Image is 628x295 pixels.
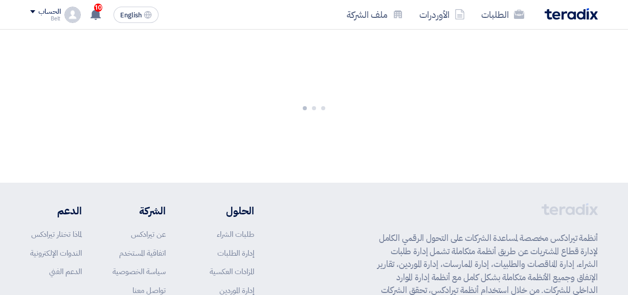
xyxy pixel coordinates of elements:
[131,229,166,240] a: عن تيرادكس
[64,7,81,23] img: profile_test.png
[113,266,166,277] a: سياسة الخصوصية
[545,8,598,20] img: Teradix logo
[30,203,82,218] li: الدعم
[30,248,82,259] a: الندوات الإلكترونية
[119,248,166,259] a: اتفاقية المستخدم
[49,266,82,277] a: الدعم الفني
[196,203,254,218] li: الحلول
[114,7,159,23] button: English
[210,266,254,277] a: المزادات العكسية
[94,4,102,12] span: 10
[31,229,82,240] a: لماذا تختار تيرادكس
[411,3,473,27] a: الأوردرات
[217,229,254,240] a: طلبات الشراء
[473,3,532,27] a: الطلبات
[30,16,60,21] div: Belt
[120,12,142,19] span: English
[339,3,411,27] a: ملف الشركة
[113,203,166,218] li: الشركة
[217,248,254,259] a: إدارة الطلبات
[38,8,60,16] div: الحساب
